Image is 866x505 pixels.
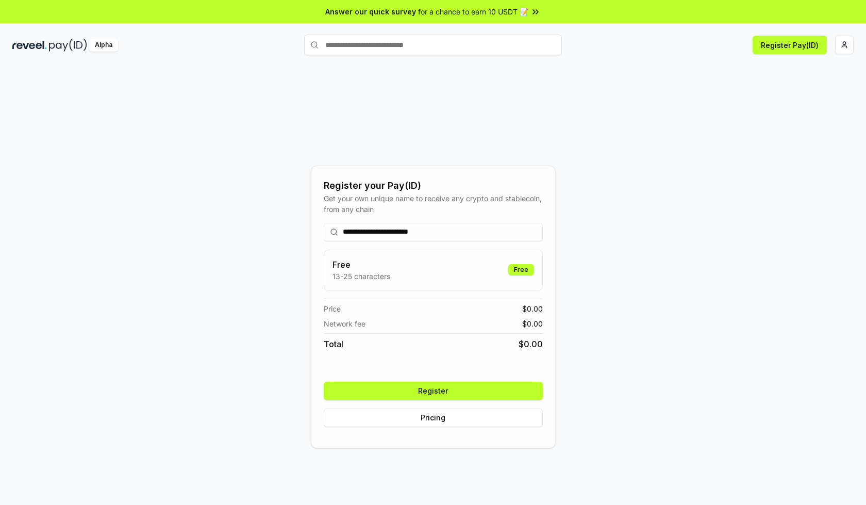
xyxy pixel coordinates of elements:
button: Register Pay(ID) [753,36,827,54]
p: 13-25 characters [332,271,390,282]
div: Alpha [89,39,118,52]
span: $ 0.00 [522,318,543,329]
img: pay_id [49,39,87,52]
div: Register your Pay(ID) [324,178,543,193]
img: reveel_dark [12,39,47,52]
button: Pricing [324,409,543,427]
span: $ 0.00 [519,338,543,350]
button: Register [324,382,543,400]
div: Free [508,264,534,275]
span: Network fee [324,318,365,329]
div: Get your own unique name to receive any crypto and stablecoin, from any chain [324,193,543,215]
span: for a chance to earn 10 USDT 📝 [418,6,528,17]
span: Answer our quick survey [325,6,416,17]
span: Total [324,338,343,350]
span: $ 0.00 [522,303,543,314]
h3: Free [332,258,390,271]
span: Price [324,303,341,314]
